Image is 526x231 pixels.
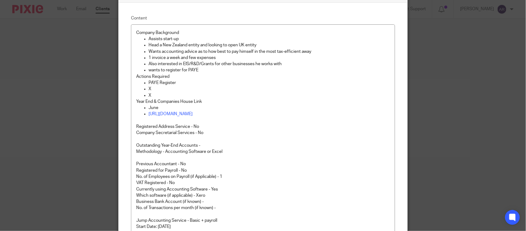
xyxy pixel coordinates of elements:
[136,199,390,205] p: Business Bank Account (if known) -
[136,224,390,230] p: Start Date: [DATE]
[136,149,390,155] p: Methodology - Accounting Software or Excel
[136,142,390,149] p: Outstanding Year-End Accounts -
[136,167,390,174] p: Registered for Payroll - No
[136,205,390,211] p: No. of Transactions per month (if known) -
[136,161,390,167] p: Previous Accountant - No
[136,174,390,180] p: No. of Employees on Payroll (if Applicable) - 1
[149,86,390,92] p: X
[149,92,390,99] p: X
[136,124,390,130] p: Registered Address Service - No
[136,130,390,136] p: Company Secretarial Services - No
[136,186,390,192] p: Currently using Accounting Software - Yes
[149,42,390,48] p: Head a New Zealand entity and looking to open UK entity
[136,217,390,224] p: Jump Accounting Service - Basic + payroll
[136,73,390,80] p: Actions Required
[149,48,390,55] p: Wants accounting advice as to how best to pay himself in the most tax-efficient away
[149,112,193,116] a: [URL][DOMAIN_NAME]
[149,61,390,67] p: Also interested in EIS/R&D/Grants for other businesses he works with
[149,105,390,111] p: June
[136,30,390,36] p: Company Background
[149,36,390,42] p: Assists start-up
[149,55,390,61] p: 1 invoice a week and few expenses
[136,180,390,186] p: VAT Registered - No
[149,67,390,73] p: wants to register for PAYE
[149,80,390,86] p: PAYE Register
[136,192,390,199] p: Which software (if applicable) - Xero
[136,99,390,105] p: Year End & Companies House Link
[131,15,395,21] label: Content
